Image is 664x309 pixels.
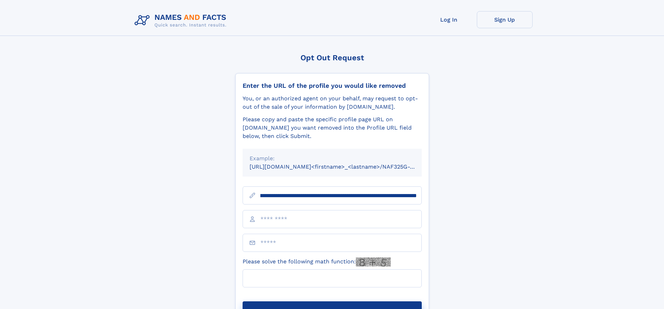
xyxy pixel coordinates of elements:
[132,11,232,30] img: Logo Names and Facts
[243,94,422,111] div: You, or an authorized agent on your behalf, may request to opt-out of the sale of your informatio...
[250,154,415,163] div: Example:
[243,115,422,140] div: Please copy and paste the specific profile page URL on [DOMAIN_NAME] you want removed into the Pr...
[421,11,477,28] a: Log In
[250,163,435,170] small: [URL][DOMAIN_NAME]<firstname>_<lastname>/NAF325G-xxxxxxxx
[235,53,429,62] div: Opt Out Request
[477,11,533,28] a: Sign Up
[243,257,391,266] label: Please solve the following math function:
[243,82,422,90] div: Enter the URL of the profile you would like removed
